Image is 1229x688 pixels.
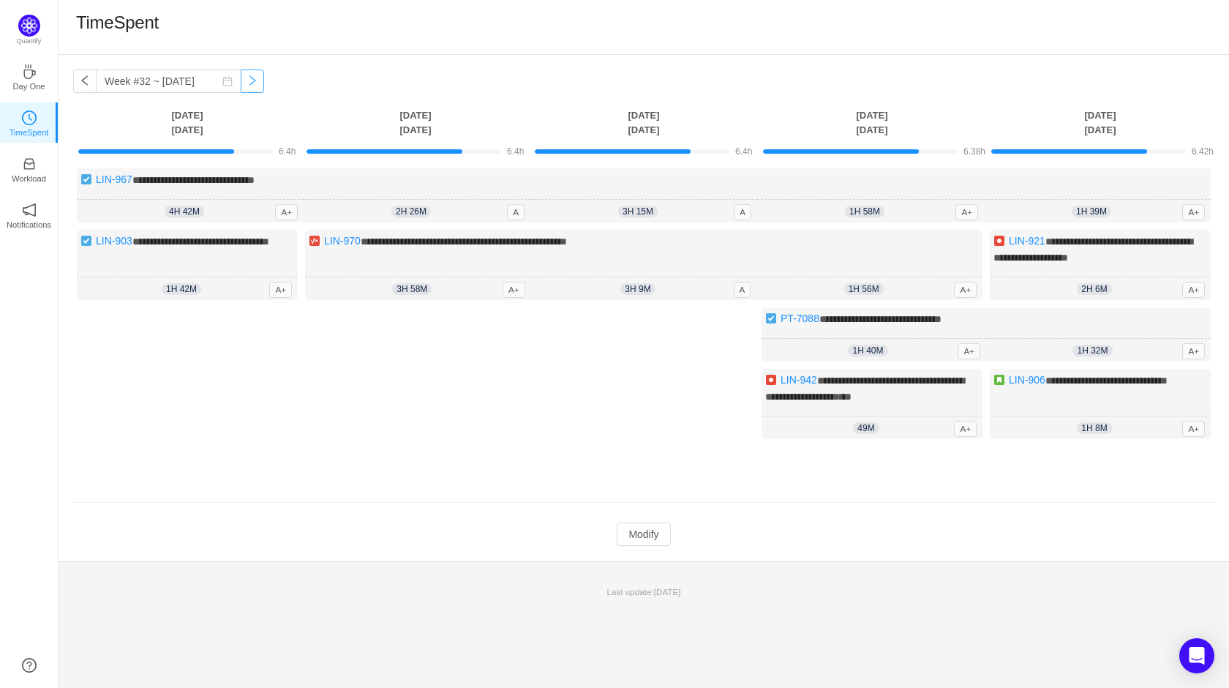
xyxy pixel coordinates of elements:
[269,282,292,298] span: A+
[275,204,298,220] span: A+
[853,422,879,434] span: 49m
[17,37,42,47] p: Quantify
[618,206,658,217] span: 3h 15m
[241,70,264,93] button: icon: right
[96,173,132,185] a: LIN-967
[22,111,37,125] i: icon: clock-circle
[391,206,431,217] span: 2h 26m
[781,313,819,324] a: PT-7088
[22,207,37,222] a: icon: notificationNotifications
[1179,638,1214,673] div: Open Intercom Messenger
[309,235,320,247] img: 10304
[1072,206,1111,217] span: 1h 39m
[10,126,49,139] p: TimeSpent
[96,235,132,247] a: LIN-903
[734,204,751,220] span: A
[1009,235,1045,247] a: LIN-921
[993,235,1005,247] img: 10303
[507,204,525,220] span: A
[22,64,37,79] i: icon: coffee
[963,146,985,157] span: 6.38h
[955,204,978,220] span: A+
[654,587,681,597] span: [DATE]
[12,172,46,185] p: Workload
[222,76,233,86] i: icon: calendar
[7,218,51,231] p: Notifications
[607,587,681,597] span: Last update:
[954,421,977,437] span: A+
[162,283,201,295] span: 1h 42m
[22,69,37,83] a: icon: coffeeDay One
[301,108,530,138] th: [DATE] [DATE]
[165,206,204,217] span: 4h 42m
[22,161,37,176] a: icon: inboxWorkload
[324,235,361,247] a: LIN-970
[392,283,432,295] span: 3h 58m
[22,203,37,217] i: icon: notification
[954,282,977,298] span: A+
[73,70,97,93] button: icon: left
[758,108,986,138] th: [DATE] [DATE]
[765,374,777,386] img: 10303
[845,206,884,217] span: 1h 58m
[958,343,980,359] span: A+
[1072,345,1112,356] span: 1h 32m
[620,283,655,295] span: 3h 9m
[844,283,884,295] span: 1h 56m
[503,282,525,298] span: A+
[781,374,817,386] a: LIN-942
[507,146,524,157] span: 6.4h
[73,108,301,138] th: [DATE] [DATE]
[986,108,1214,138] th: [DATE] [DATE]
[76,12,159,34] h1: TimeSpent
[848,345,887,356] span: 1h 40m
[80,173,92,185] img: 10318
[1182,343,1205,359] span: A+
[735,146,752,157] span: 6.4h
[1009,374,1045,386] a: LIN-906
[12,80,45,93] p: Day One
[1182,204,1205,220] span: A+
[993,374,1005,386] img: 10315
[1182,282,1205,298] span: A+
[22,115,37,130] a: icon: clock-circleTimeSpent
[80,235,92,247] img: 10318
[18,15,40,37] img: Quantify
[96,70,241,93] input: Select a week
[765,313,777,324] img: 10318
[22,658,37,673] a: icon: question-circle
[734,282,751,298] span: A
[1077,283,1111,295] span: 2h 6m
[1182,421,1205,437] span: A+
[530,108,758,138] th: [DATE] [DATE]
[279,146,296,157] span: 6.4h
[1077,422,1111,434] span: 1h 8m
[1192,146,1214,157] span: 6.42h
[22,157,37,171] i: icon: inbox
[617,523,670,546] button: Modify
